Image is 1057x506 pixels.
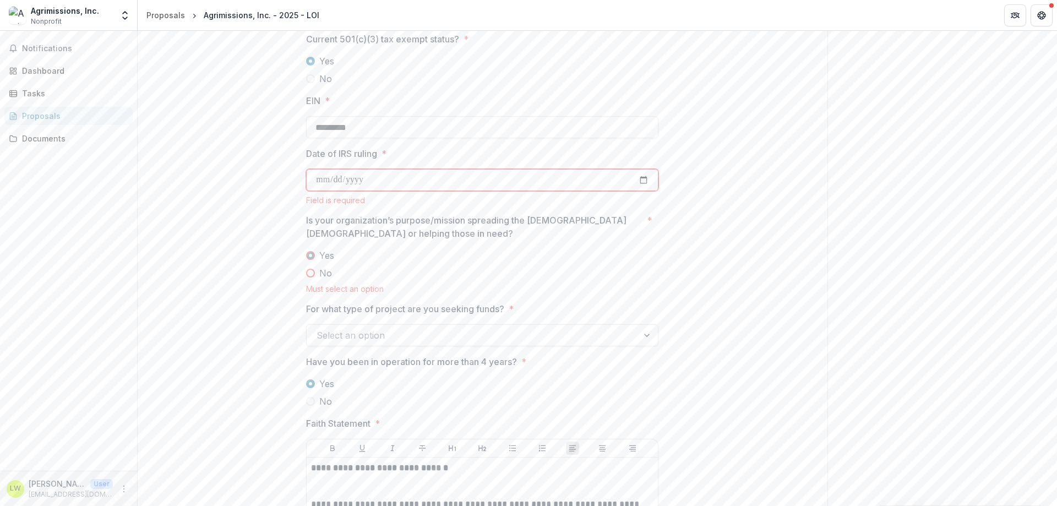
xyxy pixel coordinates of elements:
p: [PERSON_NAME] [29,478,86,489]
a: Proposals [4,107,133,125]
p: Faith Statement [306,417,371,430]
a: Proposals [142,7,189,23]
a: Documents [4,129,133,148]
button: More [117,482,130,496]
button: Strike [416,442,429,455]
button: Heading 1 [446,442,459,455]
div: Larry Williams [10,485,21,492]
a: Tasks [4,84,133,102]
span: No [319,72,332,85]
p: For what type of project are you seeking funds? [306,302,504,315]
p: Is your organization’s purpose/mission spreading the [DEMOGRAPHIC_DATA] [DEMOGRAPHIC_DATA] or hel... [306,214,642,240]
span: No [319,395,332,408]
div: Field is required [306,195,658,205]
button: Align Center [596,442,609,455]
button: Ordered List [536,442,549,455]
button: Partners [1004,4,1026,26]
nav: breadcrumb [142,7,324,23]
span: Yes [319,377,334,390]
button: Align Right [626,442,639,455]
button: Bold [326,442,339,455]
div: Dashboard [22,65,124,77]
div: Proposals [146,9,185,21]
button: Underline [356,442,369,455]
a: Dashboard [4,62,133,80]
div: Documents [22,133,124,144]
button: Bullet List [506,442,519,455]
button: Italicize [386,442,399,455]
span: No [319,266,332,280]
p: Have you been in operation for more than 4 years? [306,355,517,368]
div: Tasks [22,88,124,99]
span: Yes [319,55,334,68]
button: Heading 2 [476,442,489,455]
div: Proposals [22,110,124,122]
span: Yes [319,249,334,262]
button: Open entity switcher [117,4,133,26]
span: Notifications [22,44,128,53]
button: Get Help [1031,4,1053,26]
div: Must select an option [306,284,658,293]
p: Current 501(c)(3) tax exempt status? [306,32,459,46]
div: Agrimissions, Inc. - 2025 - LOI [204,9,319,21]
p: User [90,479,113,489]
p: [EMAIL_ADDRESS][DOMAIN_NAME] [29,489,113,499]
img: Agrimissions, Inc. [9,7,26,24]
span: Nonprofit [31,17,62,26]
p: EIN [306,94,320,107]
div: Agrimissions, Inc. [31,5,99,17]
button: Align Left [566,442,579,455]
p: Date of IRS ruling [306,147,377,160]
button: Notifications [4,40,133,57]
